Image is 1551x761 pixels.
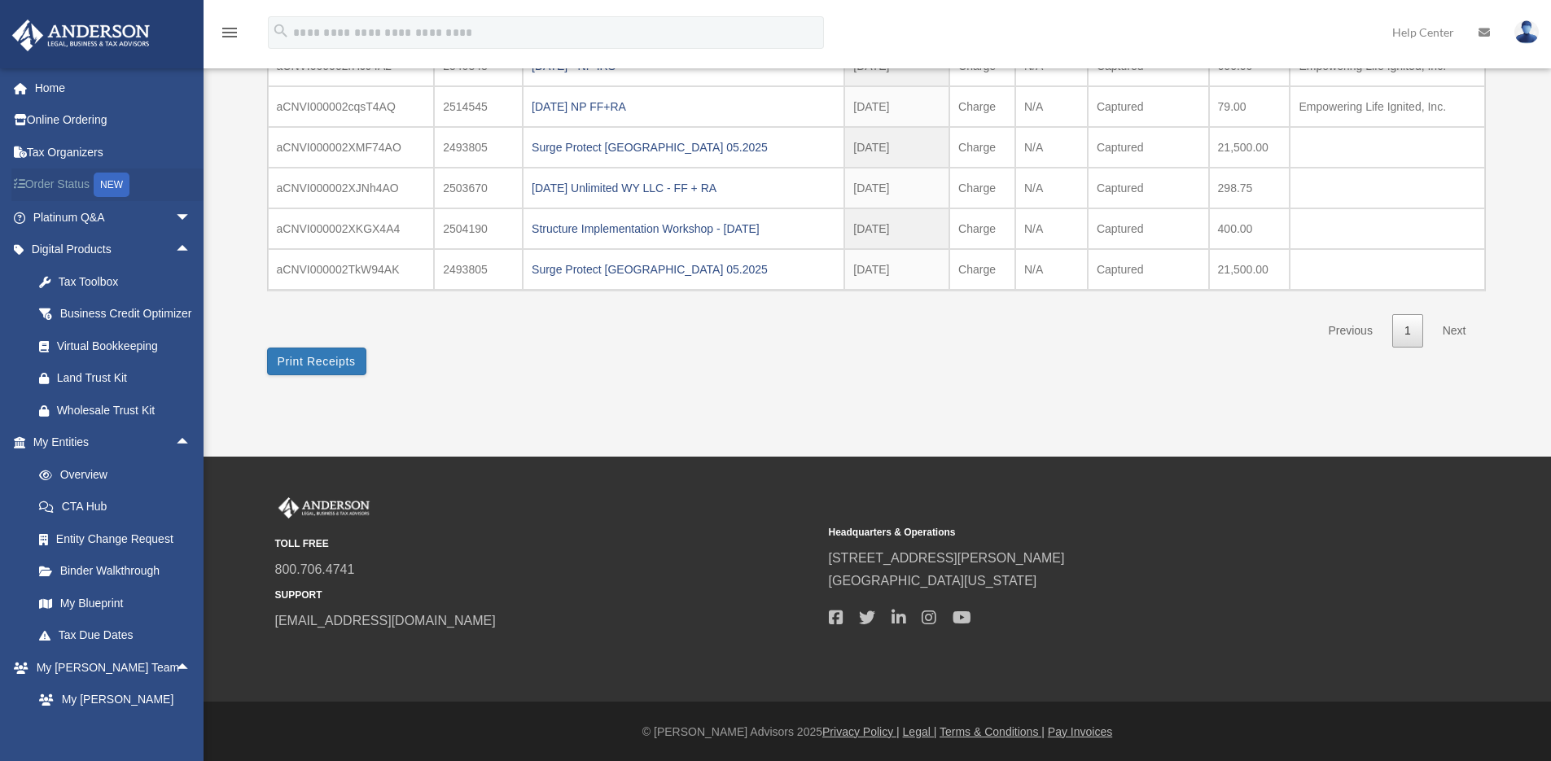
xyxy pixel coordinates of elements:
[275,614,496,628] a: [EMAIL_ADDRESS][DOMAIN_NAME]
[268,208,435,249] td: aCNVI000002XKGX4A4
[57,336,195,356] div: Virtual Bookkeeping
[1316,314,1384,348] a: Previous
[23,523,216,555] a: Entity Change Request
[23,330,216,362] a: Virtual Bookkeeping
[11,426,216,459] a: My Entitiesarrow_drop_up
[903,725,937,738] a: Legal |
[940,725,1045,738] a: Terms & Conditions |
[532,136,835,159] div: Surge Protect [GEOGRAPHIC_DATA] 05.2025
[275,587,817,604] small: SUPPORT
[23,362,216,395] a: Land Trust Kit
[57,368,195,388] div: Land Trust Kit
[949,208,1015,249] td: Charge
[1015,168,1088,208] td: N/A
[822,725,900,738] a: Privacy Policy |
[11,72,216,104] a: Home
[11,201,216,234] a: Platinum Q&Aarrow_drop_down
[829,524,1371,541] small: Headquarters & Operations
[434,168,523,208] td: 2503670
[844,168,949,208] td: [DATE]
[57,400,195,421] div: Wholesale Trust Kit
[57,304,195,324] div: Business Credit Optimizer
[23,394,216,426] a: Wholesale Trust Kit
[532,95,835,118] div: [DATE] NP FF+RA
[275,497,373,518] img: Anderson Advisors Platinum Portal
[1209,127,1290,168] td: 21,500.00
[272,22,290,40] i: search
[267,348,366,375] button: Print Receipts
[949,127,1015,168] td: Charge
[23,619,216,652] a: Tax Due Dates
[220,23,239,42] i: menu
[844,86,949,127] td: [DATE]
[11,136,216,168] a: Tax Organizers
[1015,249,1088,290] td: N/A
[1088,168,1209,208] td: Captured
[949,168,1015,208] td: Charge
[1209,86,1290,127] td: 79.00
[1015,208,1088,249] td: N/A
[11,234,216,266] a: Digital Productsarrow_drop_up
[1514,20,1539,44] img: User Pic
[1088,249,1209,290] td: Captured
[220,28,239,42] a: menu
[275,562,355,576] a: 800.706.4741
[1015,127,1088,168] td: N/A
[175,201,208,234] span: arrow_drop_down
[268,168,435,208] td: aCNVI000002XJNh4AO
[11,104,216,137] a: Online Ordering
[1048,725,1112,738] a: Pay Invoices
[268,86,435,127] td: aCNVI000002cqsT4AQ
[844,127,949,168] td: [DATE]
[1088,127,1209,168] td: Captured
[1209,168,1290,208] td: 298.75
[1015,86,1088,127] td: N/A
[268,127,435,168] td: aCNVI000002XMF74AO
[1290,86,1484,127] td: Empowering Life Ignited, Inc.
[949,86,1015,127] td: Charge
[268,249,435,290] td: aCNVI000002TkW94AK
[949,249,1015,290] td: Charge
[175,234,208,267] span: arrow_drop_up
[1431,314,1479,348] a: Next
[1392,314,1423,348] a: 1
[844,249,949,290] td: [DATE]
[532,177,835,199] div: [DATE] Unlimited WY LLC - FF + RA
[1209,208,1290,249] td: 400.00
[204,722,1551,742] div: © [PERSON_NAME] Advisors 2025
[23,298,216,330] a: Business Credit Optimizer
[434,127,523,168] td: 2493805
[434,249,523,290] td: 2493805
[1088,86,1209,127] td: Captured
[829,574,1037,588] a: [GEOGRAPHIC_DATA][US_STATE]
[532,217,835,240] div: Structure Implementation Workshop - [DATE]
[7,20,155,51] img: Anderson Advisors Platinum Portal
[23,555,216,588] a: Binder Walkthrough
[1088,208,1209,249] td: Captured
[23,265,216,298] a: Tax Toolbox
[532,258,835,281] div: Surge Protect [GEOGRAPHIC_DATA] 05.2025
[23,587,216,619] a: My Blueprint
[1209,249,1290,290] td: 21,500.00
[434,86,523,127] td: 2514545
[94,173,129,197] div: NEW
[23,684,216,736] a: My [PERSON_NAME] Team
[23,458,216,491] a: Overview
[175,651,208,684] span: arrow_drop_up
[23,491,216,523] a: CTA Hub
[11,168,216,202] a: Order StatusNEW
[844,208,949,249] td: [DATE]
[829,551,1065,565] a: [STREET_ADDRESS][PERSON_NAME]
[275,536,817,553] small: TOLL FREE
[434,208,523,249] td: 2504190
[11,651,216,684] a: My [PERSON_NAME] Teamarrow_drop_up
[57,272,195,292] div: Tax Toolbox
[175,426,208,460] span: arrow_drop_up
